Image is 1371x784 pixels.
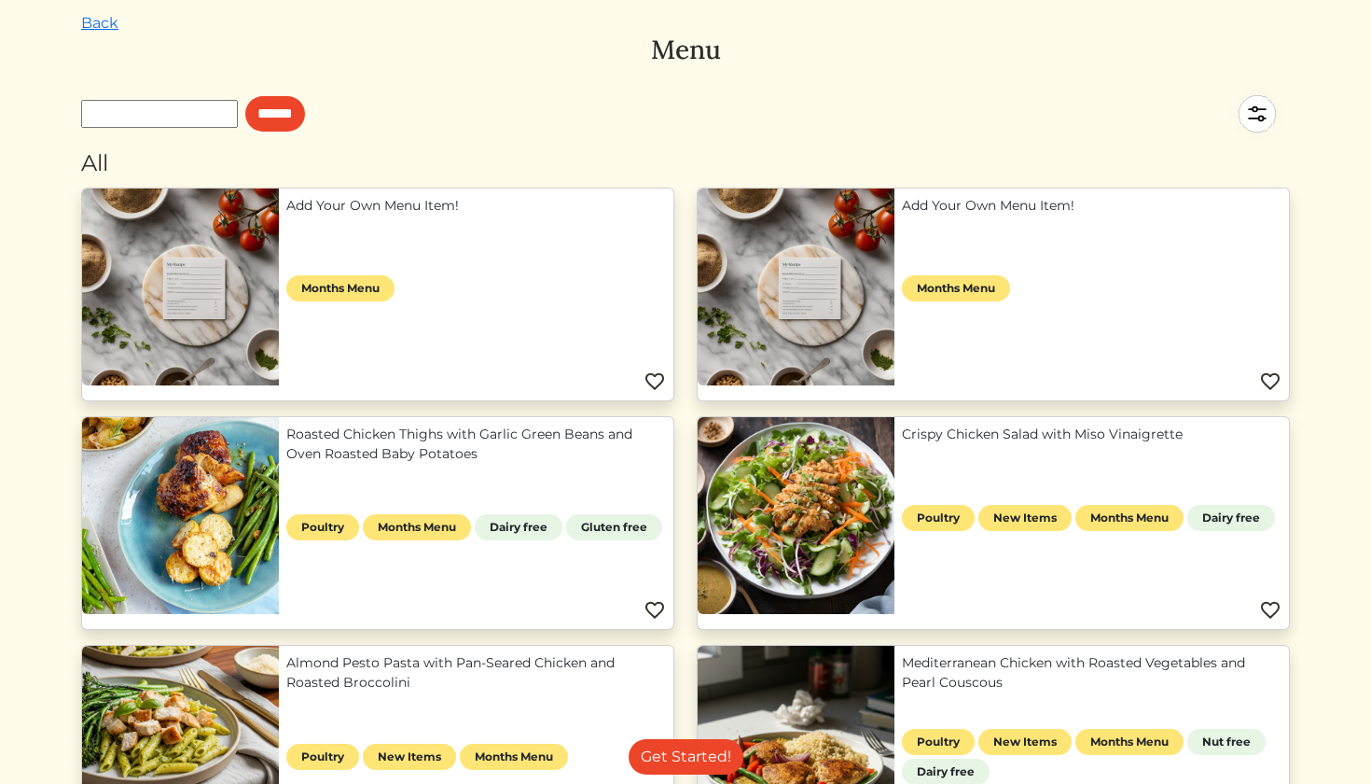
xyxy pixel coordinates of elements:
a: Back [81,14,118,32]
img: Favorite menu item [1259,371,1281,393]
img: Favorite menu item [644,599,666,622]
a: Crispy Chicken Salad with Miso Vinaigrette [902,425,1281,444]
a: Roasted Chicken Thighs with Garlic Green Beans and Oven Roasted Baby Potatoes [286,425,666,464]
a: Add Your Own Menu Item! [902,196,1281,216]
a: Mediterranean Chicken with Roasted Vegetables and Pearl Couscous [902,653,1281,693]
a: Almond Pesto Pasta with Pan-Seared Chicken and Roasted Broccolini [286,653,666,693]
img: Favorite menu item [644,371,666,393]
img: Favorite menu item [1259,599,1281,622]
h3: Menu [81,35,1290,66]
img: filter-5a7d962c2457a2d01fc3f3b070ac7679cf81506dd4bc827d76cf1eb68fb85cd7.svg [1225,81,1290,147]
a: Get Started! [629,739,743,775]
a: Add Your Own Menu Item! [286,196,666,216]
div: All [81,147,1290,180]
